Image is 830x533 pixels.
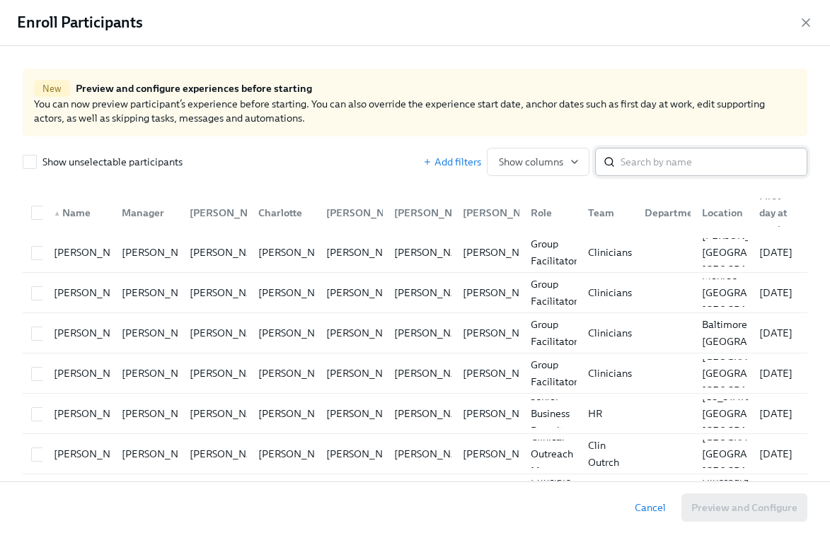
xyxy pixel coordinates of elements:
[577,199,634,227] div: Team
[48,204,110,221] div: Name
[23,273,807,313] div: [PERSON_NAME][PERSON_NAME][PERSON_NAME][PERSON_NAME][PERSON_NAME][PERSON_NAME][PERSON_NAME]Group ...
[582,324,638,341] div: Clinicians
[116,324,210,341] div: [PERSON_NAME]
[754,445,805,462] div: [DATE]
[691,199,748,227] div: Location
[23,69,807,136] div: You can now preview participant’s experience before starting. You can also override the experienc...
[388,324,483,341] div: [PERSON_NAME]
[321,445,415,462] div: [PERSON_NAME]
[48,324,142,341] div: [PERSON_NAME]
[696,227,812,278] div: [PERSON_NAME] [GEOGRAPHIC_DATA] [GEOGRAPHIC_DATA]
[110,199,178,227] div: Manager
[184,244,278,261] div: [PERSON_NAME]
[17,12,143,33] h4: Enroll Participants
[383,199,451,227] div: [PERSON_NAME]
[48,244,142,261] div: [PERSON_NAME]
[321,284,415,301] div: [PERSON_NAME]
[525,388,578,439] div: Senior Business Recruiter
[253,445,347,462] div: [PERSON_NAME]
[23,313,807,353] div: [PERSON_NAME][PERSON_NAME][PERSON_NAME][PERSON_NAME][PERSON_NAME][PERSON_NAME][PERSON_NAME]Group ...
[525,356,583,390] div: Group Facilitator
[253,244,347,261] div: [PERSON_NAME]
[621,148,807,176] input: Search by name
[178,199,246,227] div: [PERSON_NAME]
[388,284,483,301] div: [PERSON_NAME]
[321,324,415,341] div: [PERSON_NAME]
[457,284,551,301] div: [PERSON_NAME]
[525,235,583,269] div: Group Facilitator
[116,445,210,462] div: [PERSON_NAME]
[582,204,634,221] div: Team
[23,353,807,394] div: [PERSON_NAME][PERSON_NAME][PERSON_NAME][PERSON_NAME][PERSON_NAME][PERSON_NAME][PERSON_NAME]Group ...
[247,199,315,227] div: Charlotte
[457,405,551,422] div: [PERSON_NAME]
[525,204,577,221] div: Role
[34,83,70,94] span: New
[457,365,551,382] div: [PERSON_NAME]
[253,405,347,422] div: [PERSON_NAME]
[525,276,583,310] div: Group Facilitator
[184,445,278,462] div: [PERSON_NAME]
[388,445,483,462] div: [PERSON_NAME]
[525,428,579,479] div: Clinical Outreach Manager
[253,324,347,341] div: [PERSON_NAME]
[754,284,805,301] div: [DATE]
[116,244,210,261] div: [PERSON_NAME]
[388,365,483,382] div: [PERSON_NAME]
[639,204,709,221] div: Department
[525,316,583,350] div: Group Facilitator
[48,365,142,382] div: [PERSON_NAME]
[696,267,812,318] div: Monroe [GEOGRAPHIC_DATA] [GEOGRAPHIC_DATA]
[321,405,415,422] div: [PERSON_NAME]
[184,204,279,221] div: [PERSON_NAME]
[54,210,61,217] span: ▲
[754,187,805,238] div: First day at work
[582,437,634,471] div: Clin Outrch
[253,365,347,382] div: [PERSON_NAME]
[457,244,551,261] div: [PERSON_NAME]
[423,155,481,169] button: Add filters
[42,199,110,227] div: ▲Name
[321,244,415,261] div: [PERSON_NAME]
[519,199,577,227] div: Role
[635,500,666,515] span: Cancel
[116,405,210,422] div: [PERSON_NAME]
[625,493,676,522] button: Cancel
[499,155,577,169] span: Show columns
[487,148,589,176] button: Show columns
[457,204,553,221] div: [PERSON_NAME]
[253,204,315,221] div: Charlotte
[754,365,805,382] div: [DATE]
[582,244,638,261] div: Clinicians
[696,316,812,350] div: Baltimore MD [GEOGRAPHIC_DATA]
[48,445,142,462] div: [PERSON_NAME]
[253,284,347,301] div: [PERSON_NAME]
[696,388,812,439] div: [US_STATE] [GEOGRAPHIC_DATA] [GEOGRAPHIC_DATA]
[388,204,484,221] div: [PERSON_NAME]
[48,284,142,301] div: [PERSON_NAME]
[582,284,638,301] div: Clinicians
[184,365,278,382] div: [PERSON_NAME]
[116,365,210,382] div: [PERSON_NAME]
[754,244,805,261] div: [DATE]
[754,324,805,341] div: [DATE]
[76,81,312,96] h6: Preview and configure experiences before starting
[23,474,807,515] div: [PERSON_NAME][PERSON_NAME][PERSON_NAME][PERSON_NAME][PERSON_NAME][PERSON_NAME][PERSON_NAME]Princi...
[315,199,383,227] div: [PERSON_NAME]
[388,405,483,422] div: [PERSON_NAME]
[321,204,416,221] div: [PERSON_NAME]
[42,155,183,169] span: Show unselectable participants
[116,204,178,221] div: Manager
[184,324,278,341] div: [PERSON_NAME]
[457,324,551,341] div: [PERSON_NAME]
[48,405,142,422] div: [PERSON_NAME]
[23,394,807,434] div: [PERSON_NAME][PERSON_NAME][PERSON_NAME][PERSON_NAME][PERSON_NAME][PERSON_NAME][PERSON_NAME]Senior...
[582,365,638,382] div: Clinicians
[582,405,634,422] div: HR
[116,284,210,301] div: [PERSON_NAME]
[23,233,807,273] div: [PERSON_NAME][PERSON_NAME][PERSON_NAME][PERSON_NAME][PERSON_NAME][PERSON_NAME][PERSON_NAME]Group ...
[321,365,415,382] div: [PERSON_NAME]
[696,348,812,399] div: [GEOGRAPHIC_DATA] [GEOGRAPHIC_DATA] [GEOGRAPHIC_DATA]
[23,434,807,474] div: [PERSON_NAME][PERSON_NAME][PERSON_NAME][PERSON_NAME][PERSON_NAME][PERSON_NAME][PERSON_NAME]Clinic...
